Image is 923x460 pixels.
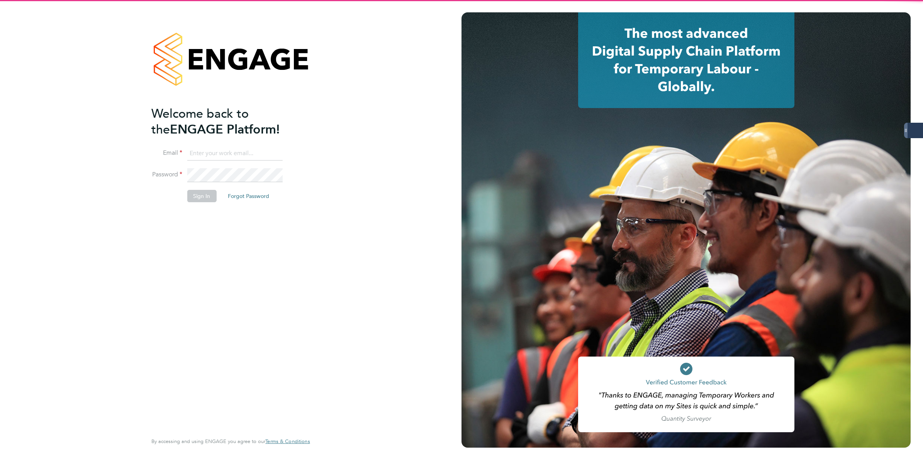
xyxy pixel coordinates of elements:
a: Terms & Conditions [265,438,310,445]
span: Terms & Conditions [265,438,310,445]
label: Email [151,149,182,157]
h2: ENGAGE Platform! [151,106,302,137]
button: Sign In [187,190,216,202]
input: Enter your work email... [187,147,282,161]
label: Password [151,171,182,179]
span: Welcome back to the [151,106,249,137]
span: By accessing and using ENGAGE you agree to our [151,438,310,445]
button: Forgot Password [222,190,275,202]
